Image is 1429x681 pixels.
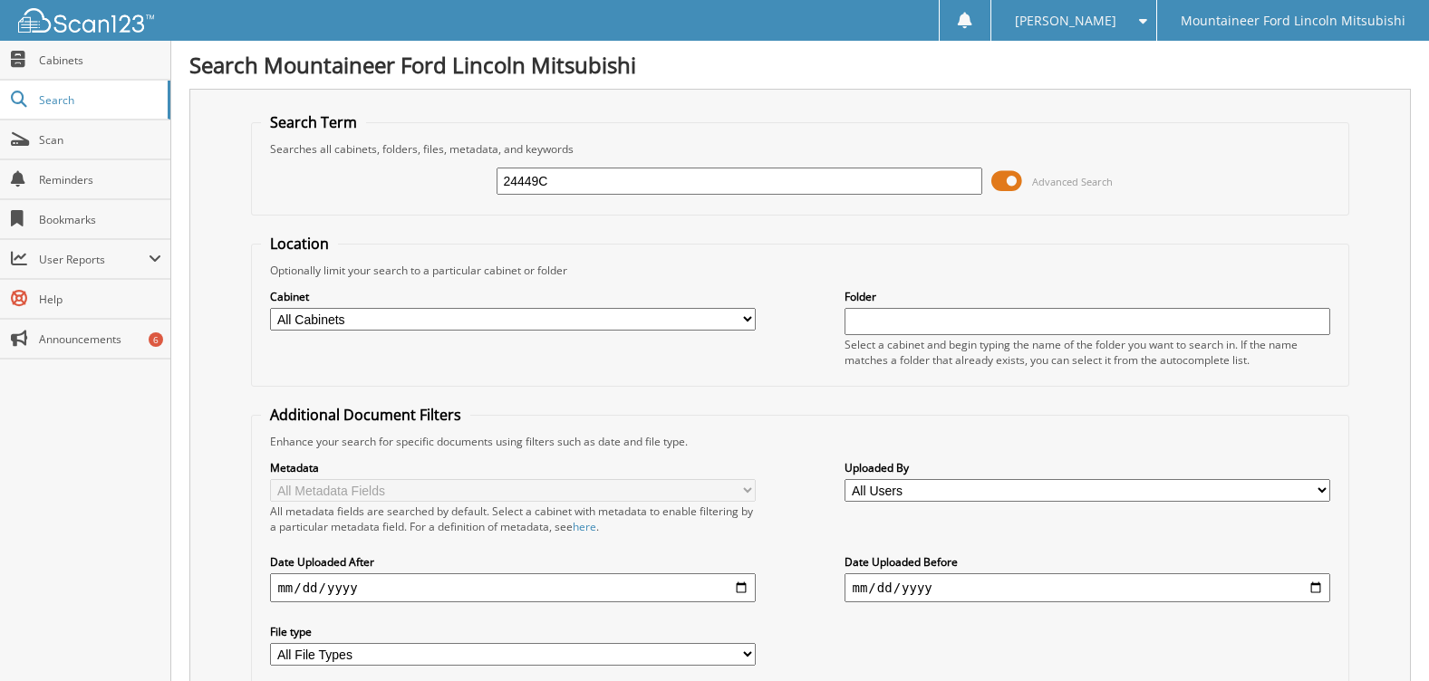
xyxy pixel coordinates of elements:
span: Search [39,92,159,108]
input: start [270,573,755,602]
label: File type [270,624,755,639]
legend: Additional Document Filters [261,405,470,425]
label: Cabinet [270,289,755,304]
span: Reminders [39,172,161,187]
a: here [573,519,596,534]
label: Date Uploaded Before [845,554,1329,570]
span: [PERSON_NAME] [1015,15,1116,26]
div: Select a cabinet and begin typing the name of the folder you want to search in. If the name match... [845,337,1329,368]
span: Cabinets [39,53,161,68]
label: Folder [845,289,1329,304]
legend: Search Term [261,112,366,132]
img: scan123-logo-white.svg [18,8,154,33]
input: end [845,573,1329,602]
span: Help [39,292,161,307]
label: Metadata [270,460,755,475]
iframe: Chat Widget [1338,594,1429,681]
div: Enhance your search for specific documents using filters such as date and file type. [261,434,1338,449]
div: Optionally limit your search to a particular cabinet or folder [261,263,1338,278]
span: Announcements [39,331,161,347]
label: Date Uploaded After [270,554,755,570]
h1: Search Mountaineer Ford Lincoln Mitsubishi [189,50,1411,80]
div: 6 [149,332,163,347]
div: All metadata fields are searched by default. Select a cabinet with metadata to enable filtering b... [270,504,755,534]
span: Advanced Search [1032,175,1113,188]
span: Scan [39,132,161,148]
div: Searches all cabinets, folders, files, metadata, and keywords [261,141,1338,157]
legend: Location [261,234,338,254]
span: Bookmarks [39,212,161,227]
span: Mountaineer Ford Lincoln Mitsubishi [1181,15,1405,26]
span: User Reports [39,252,149,267]
label: Uploaded By [845,460,1329,475]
